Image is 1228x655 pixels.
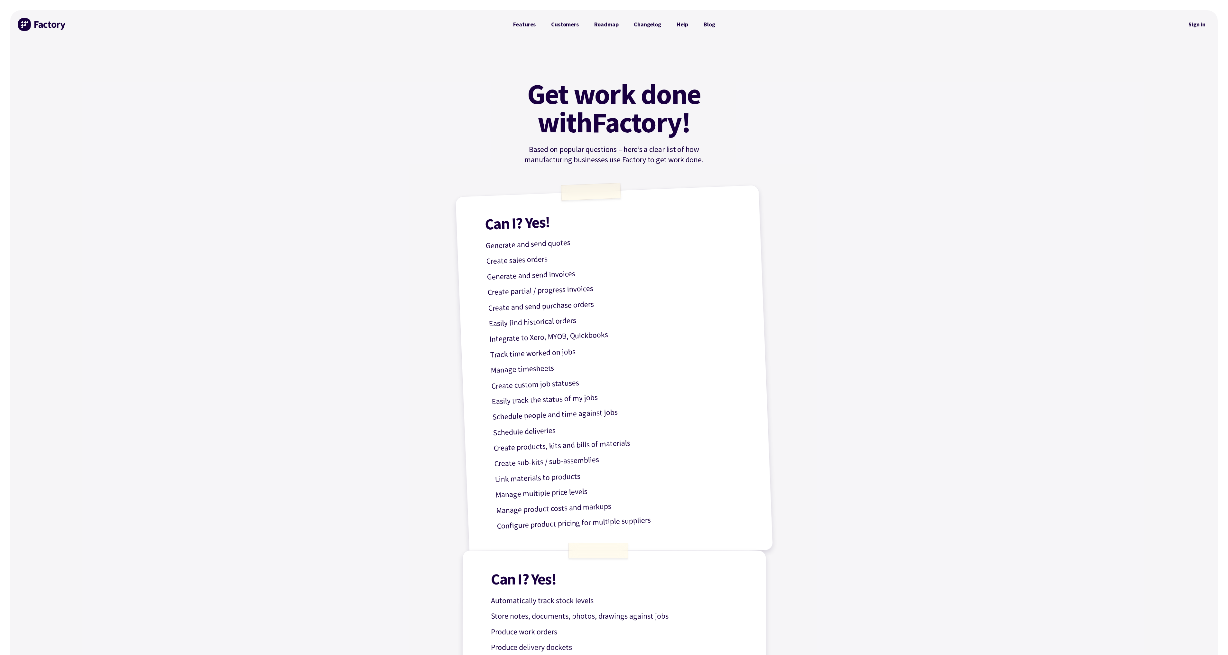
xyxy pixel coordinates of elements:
[494,463,752,486] p: Link materials to products
[492,385,749,408] p: Easily track the status of my jobs
[1184,17,1210,32] a: Sign in
[494,432,751,455] p: Create products, kits and bills of materials
[491,370,748,392] p: Create custom job statuses
[491,594,748,607] p: Automatically track stock levels
[491,626,748,638] p: Produce work orders
[496,510,753,532] p: Configure product pricing for multiple suppliers
[18,18,66,31] img: Factory
[491,571,748,587] h1: Can I? Yes!
[518,80,711,137] h1: Get work done with
[492,401,749,423] p: Schedule people and time against jobs
[626,18,669,31] a: Changelog
[486,245,743,268] p: Create sales orders
[487,261,744,283] p: Generate and send invoices
[491,610,748,622] p: Store notes, documents, photos, drawings against jobs
[488,292,745,314] p: Create and send purchase orders
[485,230,743,252] p: Generate and send quotes
[696,18,723,31] a: Blog
[489,323,746,346] p: Integrate to Xero, MYOB, Quickbooks
[543,18,586,31] a: Customers
[485,206,742,232] h1: Can I? Yes!
[505,144,723,165] p: Based on popular questions – here’s a clear list of how manufacturing businesses use Factory to g...
[488,308,745,330] p: Easily find historical orders
[491,641,748,654] p: Produce delivery dockets
[496,494,753,517] p: Manage product costs and markups
[505,18,723,31] nav: Primary Navigation
[586,18,626,31] a: Roadmap
[493,416,750,439] p: Schedule deliveries
[1184,17,1210,32] nav: Secondary Navigation
[592,108,691,137] mark: Factory!
[494,448,751,470] p: Create sub-kits / sub-assemblies
[490,354,747,377] p: Manage timesheets
[505,18,544,31] a: Features
[495,479,752,501] p: Manage multiple price levels
[669,18,696,31] a: Help
[490,338,747,361] p: Track time worked on jobs
[487,276,744,299] p: Create partial / progress invoices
